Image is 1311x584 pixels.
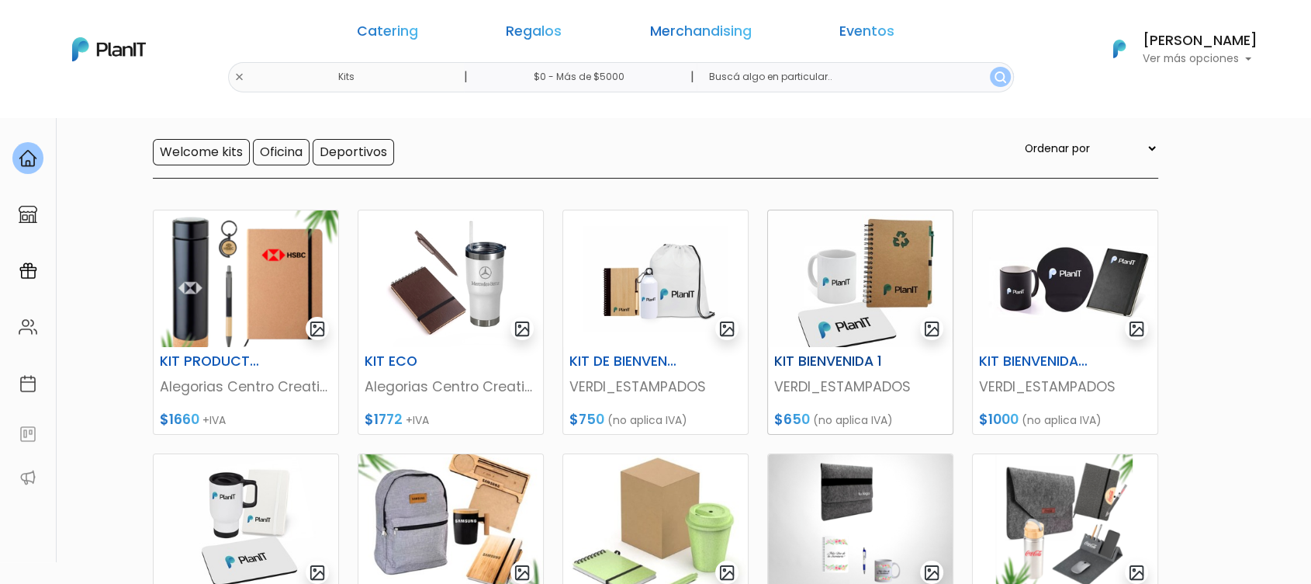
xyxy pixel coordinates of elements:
input: Buscá algo en particular.. [697,62,1014,92]
span: $1772 [365,410,403,429]
img: thumb_kitvasosorbito_libretaylapiceracafe.jpg [358,210,543,347]
a: gallery-light KIT BIENVENIDA 3 VERDI_ESTAMPADOS $1000 (no aplica IVA) [972,210,1158,435]
input: Welcome kits [153,139,250,165]
h6: [PERSON_NAME] [1143,34,1257,48]
h6: KIT ECO [355,353,483,370]
img: gallery-light [514,564,531,582]
span: (no aplica IVA) [813,412,893,428]
img: people-662611757002400ad9ed0e3c099ab2801c6687ba6c219adb57efc949bc21e19d.svg [19,318,37,336]
p: Alegorias Centro Creativo [365,377,537,397]
p: | [464,68,468,86]
img: gallery-light [309,564,327,582]
img: feedback-78b5a0c8f98aac82b08bfc38622c3050aee476f2c9584af64705fc4e61158814.svg [19,425,37,443]
button: PlanIt Logo [PERSON_NAME] Ver más opciones [1093,29,1257,69]
img: campaigns-02234683943229c281be62815700db0a1741e53638e28bf9629b52c665b00959.svg [19,262,37,280]
span: +IVA [202,412,226,428]
a: Regalos [506,25,562,43]
img: home-e721727adea9d79c4d83392d1f703f7f8bce08238fde08b1acbfd93340b81755.svg [19,149,37,168]
div: ¿Necesitás ayuda? [80,15,223,45]
span: +IVA [406,412,429,428]
h6: KIT PRODUCTOS BLACK [150,353,278,370]
img: thumb_WhatsApp_Image_2023-06-22_at_09.18.32.jpg [563,210,748,347]
p: VERDI_ESTAMPADOS [774,377,946,397]
span: $1000 [979,410,1019,429]
img: gallery-light [309,320,327,338]
h6: KIT BIENVENIDA 1 [765,353,892,370]
img: gallery-light [1128,564,1146,582]
a: gallery-light KIT BIENVENIDA 1 VERDI_ESTAMPADOS $650 (no aplica IVA) [767,210,953,435]
img: PlanIt Logo [1102,32,1136,66]
input: Deportivos [313,139,394,165]
input: Oficina [253,139,310,165]
a: gallery-light KIT ECO Alegorias Centro Creativo $1772 +IVA [358,210,544,435]
img: gallery-light [923,564,941,582]
img: thumb_WhatsApp_Image_2023-06-26_at_13.21.02.jpeg [768,210,953,347]
img: gallery-light [514,320,531,338]
img: search_button-432b6d5273f82d61273b3651a40e1bd1b912527efae98b1b7a1b2c0702e16a8d.svg [994,71,1006,83]
a: Merchandising [650,25,752,43]
img: thumb_WhatsApp_Image_2023-06-26_at_13.21.17.jpeg [973,210,1157,347]
img: gallery-light [718,320,736,338]
p: | [690,68,694,86]
a: Eventos [839,25,894,43]
a: Catering [357,25,418,43]
img: PlanIt Logo [72,37,146,61]
span: (no aplica IVA) [1022,412,1102,428]
h6: KIT DE BIENVENIDA [560,353,687,370]
p: Alegorias Centro Creativo [160,377,332,397]
img: gallery-light [1128,320,1146,338]
img: partners-52edf745621dab592f3b2c58e3bca9d71375a7ef29c3b500c9f145b62cc070d4.svg [19,468,37,487]
img: marketplace-4ceaa7011d94191e9ded77b95e3339b90024bf715f7c57f8cf31f2d8c509eaba.svg [19,205,37,224]
img: calendar-87d922413cdce8b2cf7b7f5f62616a5cf9e4887200fb71536465627b3292af00.svg [19,374,37,393]
a: gallery-light KIT DE BIENVENIDA VERDI_ESTAMPADOS $750 (no aplica IVA) [562,210,749,435]
img: close-6986928ebcb1d6c9903e3b54e860dbc4d054630f23adef3a32610726dff6a82b.svg [234,72,244,82]
p: VERDI_ESTAMPADOS [979,377,1151,397]
img: thumb_Captura_de_pantalla_2023-06-15_140720.png [154,210,338,347]
span: $1660 [160,410,199,429]
h6: KIT BIENVENIDA 3 [970,353,1097,370]
img: gallery-light [923,320,941,338]
span: $750 [569,410,604,429]
p: Ver más opciones [1143,54,1257,64]
p: VERDI_ESTAMPADOS [569,377,742,397]
a: gallery-light KIT PRODUCTOS BLACK Alegorias Centro Creativo $1660 +IVA [153,210,339,435]
span: (no aplica IVA) [607,412,687,428]
img: gallery-light [718,564,736,582]
span: $650 [774,410,810,429]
